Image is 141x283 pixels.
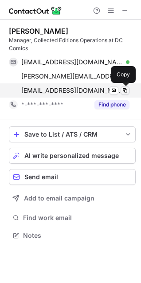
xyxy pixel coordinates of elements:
[9,148,136,164] button: AI write personalized message
[24,131,120,138] div: Save to List / ATS / CRM
[9,5,62,16] img: ContactOut v5.3.10
[23,214,132,222] span: Find work email
[9,27,68,35] div: [PERSON_NAME]
[9,212,136,224] button: Find work email
[9,190,136,206] button: Add to email campaign
[24,173,58,181] span: Send email
[23,232,132,240] span: Notes
[21,72,123,80] span: [PERSON_NAME][EMAIL_ADDRESS][PERSON_NAME][DOMAIN_NAME]
[9,126,136,142] button: save-profile-one-click
[94,100,129,109] button: Reveal Button
[21,86,123,94] span: [EMAIL_ADDRESS][DOMAIN_NAME]
[9,229,136,242] button: Notes
[24,152,119,159] span: AI write personalized message
[21,58,123,66] span: [EMAIL_ADDRESS][DOMAIN_NAME]
[24,195,94,202] span: Add to email campaign
[9,36,136,52] div: Manager, Collected Editions Operations at DC Comics
[9,169,136,185] button: Send email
